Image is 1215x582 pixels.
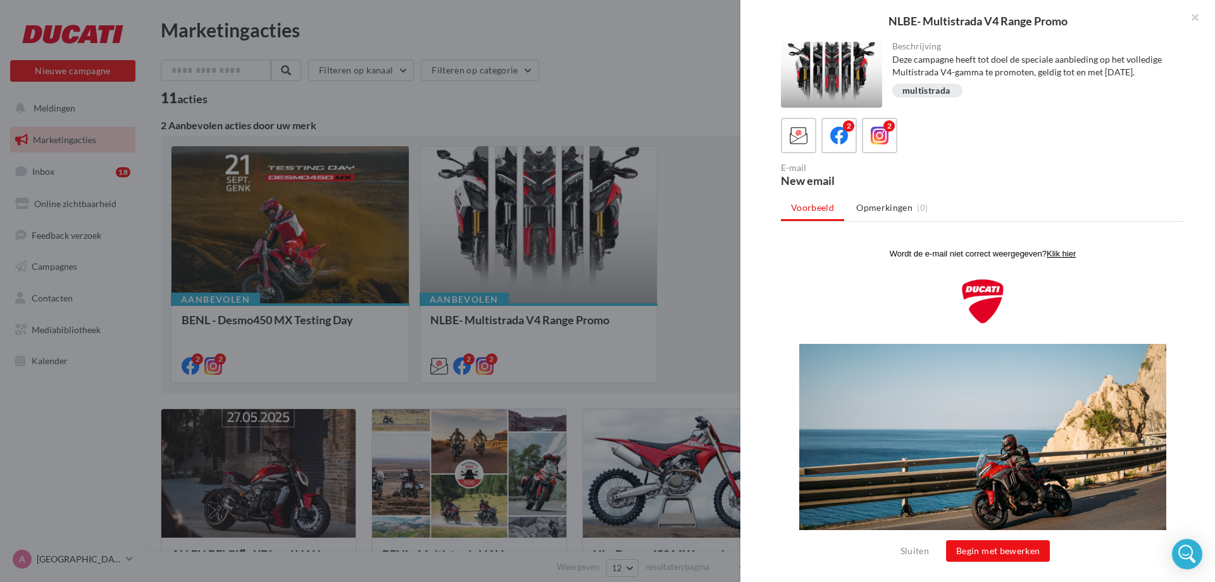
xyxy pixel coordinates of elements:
div: NLBE- Multistrada V4 Range Promo [761,15,1195,27]
div: 2 [883,120,895,132]
div: Open Intercom Messenger [1172,539,1202,569]
div: Deze campagne heeft tot doel de speciale aanbieding op het volledige Multistrada V4-gamma te prom... [892,53,1175,79]
div: 2 [843,120,854,132]
div: New email [781,175,978,186]
img: Ducati_Shield_2D_W.png [180,36,224,83]
div: Beschrijving [892,42,1175,51]
img: DM_Ducati_Multistrada_20240730_01795_UC688712_low.jpg [18,102,385,347]
div: multistrada [902,86,950,96]
span: (0) [917,203,928,213]
span: Opmerkingen [856,201,913,214]
u: Klik hier [266,7,295,16]
p: Wordt de e-mail niet correct weergegeven? [19,7,385,16]
button: Begin met bewerken [946,540,1050,562]
button: Sluiten [895,543,934,559]
div: E-mail [781,163,978,172]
